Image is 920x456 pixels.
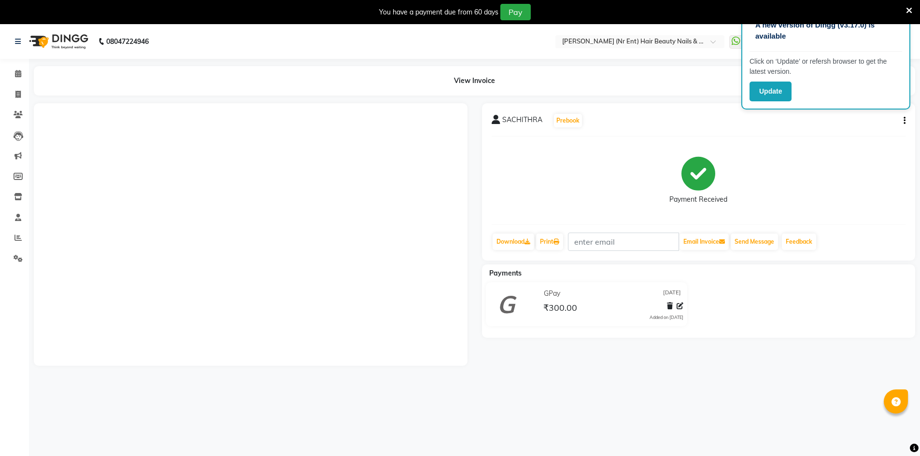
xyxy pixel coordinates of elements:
[544,289,560,299] span: GPay
[536,234,563,250] a: Print
[34,66,915,96] div: View Invoice
[679,234,729,250] button: Email Invoice
[731,234,778,250] button: Send Message
[755,20,896,41] p: A new version of Dingg (v3.17.0) is available
[782,234,816,250] a: Feedback
[554,114,582,127] button: Prebook
[663,289,681,299] span: [DATE]
[493,234,534,250] a: Download
[489,269,522,277] span: Payments
[750,56,902,77] p: Click on ‘Update’ or refersh browser to get the latest version.
[500,4,531,20] button: Pay
[502,115,542,128] span: SACHITHRA
[379,7,498,17] div: You have a payment due from 60 days
[750,82,792,101] button: Update
[568,233,679,251] input: enter email
[25,28,91,55] img: logo
[650,314,683,321] div: Added on [DATE]
[669,194,727,205] div: Payment Received
[106,28,149,55] b: 08047224946
[543,302,577,316] span: ₹300.00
